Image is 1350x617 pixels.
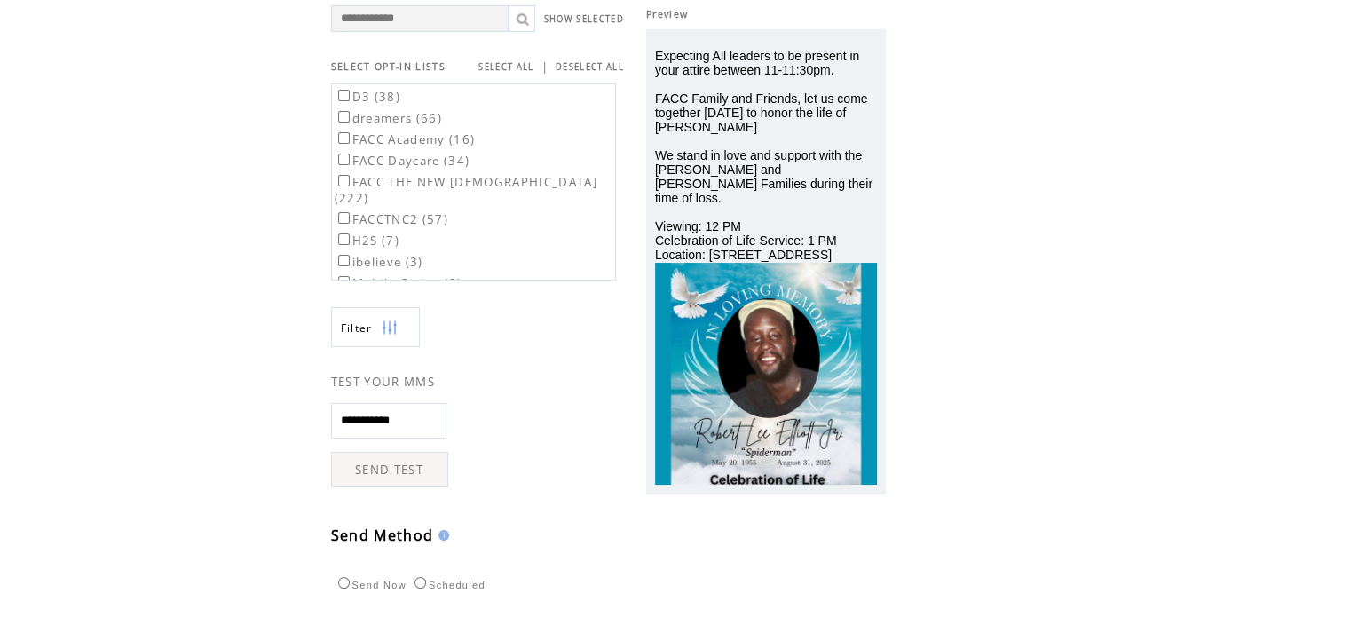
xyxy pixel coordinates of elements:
[338,212,350,224] input: FACCTNC2 (57)
[331,307,420,347] a: Filter
[478,61,533,73] a: SELECT ALL
[544,13,624,25] a: SHOW SELECTED
[338,233,350,245] input: H2S (7)
[335,233,399,249] label: H2S (7)
[338,90,350,101] input: D3 (38)
[414,577,426,589] input: Scheduled
[338,255,350,266] input: ibelieve (3)
[338,111,350,123] input: dreamers (66)
[338,132,350,144] input: FACC Academy (16)
[335,275,462,291] label: Mobile Giving (8)
[335,254,423,270] label: ibelieve (3)
[410,580,486,590] label: Scheduled
[335,211,448,227] label: FACCTNC2 (57)
[541,59,549,75] span: |
[646,8,688,20] span: Preview
[341,320,373,336] span: Show filters
[334,580,407,590] label: Send Now
[338,175,350,186] input: FACC THE NEW [DEMOGRAPHIC_DATA] (222)
[338,154,350,165] input: FACC Daycare (34)
[335,89,400,105] label: D3 (38)
[338,577,350,589] input: Send Now
[556,61,624,73] a: DESELECT ALL
[331,526,434,545] span: Send Method
[655,49,872,262] span: Expecting All leaders to be present in your attire between 11-11:30pm. FACC Family and Friends, l...
[335,153,470,169] label: FACC Daycare (34)
[331,374,435,390] span: TEST YOUR MMS
[338,276,350,288] input: Mobile Giving (8)
[335,110,442,126] label: dreamers (66)
[331,452,448,487] a: SEND TEST
[335,174,597,206] label: FACC THE NEW [DEMOGRAPHIC_DATA] (222)
[331,60,446,73] span: SELECT OPT-IN LISTS
[335,131,476,147] label: FACC Academy (16)
[433,530,449,541] img: help.gif
[382,308,398,348] img: filters.png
